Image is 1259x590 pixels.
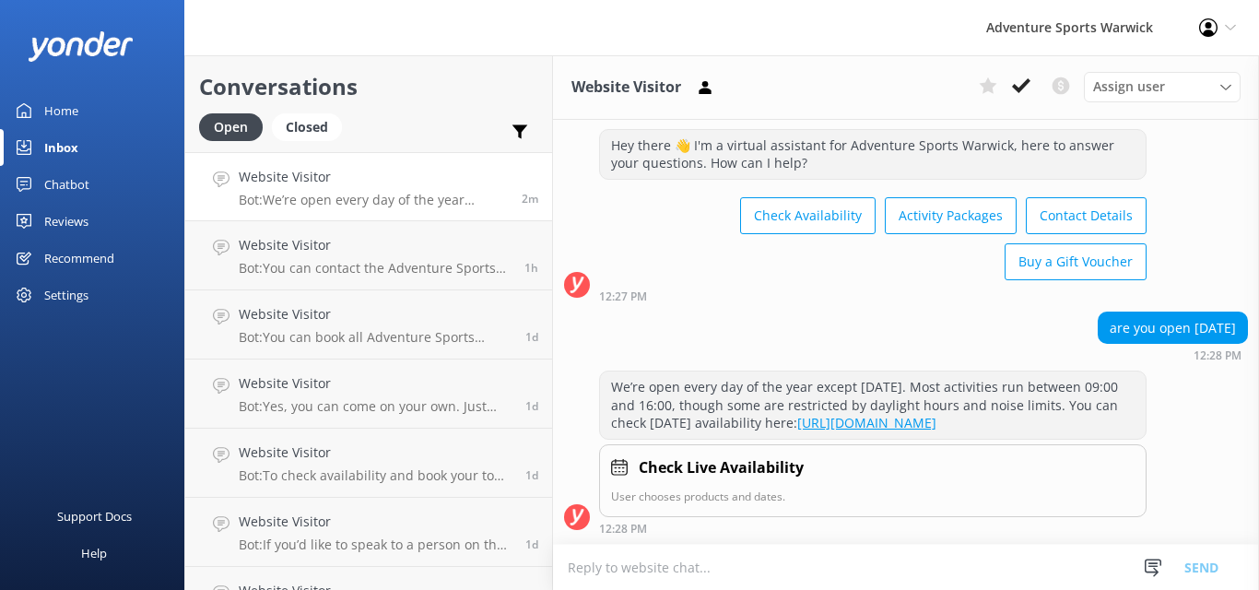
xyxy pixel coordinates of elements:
div: Open [199,113,263,141]
span: Oct 15 2025 11:23am (UTC +01:00) Europe/London [524,260,538,276]
div: Closed [272,113,342,141]
div: Support Docs [57,498,132,535]
span: Oct 14 2025 10:58am (UTC +01:00) Europe/London [525,329,538,345]
a: Website VisitorBot:To check availability and book your tour, please visit: [URL][DOMAIN_NAME].1d [185,429,552,498]
a: Website VisitorBot:We’re open every day of the year except [DATE]. Most activities run between 09... [185,152,552,221]
div: Inbox [44,129,78,166]
span: Oct 13 2025 01:12pm (UTC +01:00) Europe/London [525,537,538,552]
div: Home [44,92,78,129]
div: Oct 15 2025 12:27pm (UTC +01:00) Europe/London [599,289,1147,302]
h4: Check Live Availability [639,456,804,480]
h4: Website Visitor [239,512,512,532]
p: User chooses products and dates. [611,488,1135,505]
p: Bot: To check availability and book your tour, please visit: [URL][DOMAIN_NAME]. [239,467,512,484]
button: Buy a Gift Voucher [1005,243,1147,280]
span: Oct 14 2025 02:36am (UTC +01:00) Europe/London [525,398,538,414]
p: Bot: Yes, you can come on your own. Just make sure to book your tour in advance by visiting [URL]... [239,398,512,415]
div: Settings [44,277,88,313]
div: Assign User [1084,72,1241,101]
a: Website VisitorBot:You can book all Adventure Sports activity packages online at: [URL][DOMAIN_NA... [185,290,552,360]
a: Open [199,116,272,136]
button: Activity Packages [885,197,1017,234]
p: Bot: You can contact the Adventure Sports team at 01926 491948, or by emailing [EMAIL_ADDRESS][DO... [239,260,511,277]
span: Oct 13 2025 11:18pm (UTC +01:00) Europe/London [525,467,538,483]
div: Reviews [44,203,88,240]
button: Contact Details [1026,197,1147,234]
span: Assign user [1093,77,1165,97]
h3: Website Visitor [571,76,681,100]
h4: Website Visitor [239,304,512,324]
strong: 12:28 PM [599,524,647,535]
div: Oct 15 2025 12:28pm (UTC +01:00) Europe/London [599,522,1147,535]
a: Website VisitorBot:You can contact the Adventure Sports team at 01926 491948, or by emailing [EMA... [185,221,552,290]
strong: 12:27 PM [599,291,647,302]
a: Website VisitorBot:Yes, you can come on your own. Just make sure to book your tour in advance by ... [185,360,552,429]
img: yonder-white-logo.png [28,31,134,62]
strong: 12:28 PM [1194,350,1241,361]
div: Oct 15 2025 12:28pm (UTC +01:00) Europe/London [1098,348,1248,361]
a: [URL][DOMAIN_NAME] [797,414,936,431]
div: Chatbot [44,166,89,203]
p: Bot: If you’d like to speak to a person on the Adventure Sports team, please call [PHONE_NUMBER] ... [239,537,512,553]
h4: Website Visitor [239,442,512,463]
div: Help [81,535,107,572]
div: We’re open every day of the year except [DATE]. Most activities run between 09:00 and 16:00, thou... [600,372,1146,439]
span: Oct 15 2025 12:28pm (UTC +01:00) Europe/London [522,191,538,206]
a: Website VisitorBot:If you’d like to speak to a person on the Adventure Sports team, please call [... [185,498,552,567]
div: Hey there 👋 I'm a virtual assistant for Adventure Sports Warwick, here to answer your questions. ... [600,130,1146,179]
button: Check Availability [740,197,876,234]
h4: Website Visitor [239,373,512,394]
a: Closed [272,116,351,136]
div: Recommend [44,240,114,277]
p: Bot: We’re open every day of the year except [DATE]. Most activities run between 09:00 and 16:00,... [239,192,508,208]
h4: Website Visitor [239,235,511,255]
h4: Website Visitor [239,167,508,187]
h2: Conversations [199,69,538,104]
div: are you open [DATE] [1099,313,1247,344]
p: Bot: You can book all Adventure Sports activity packages online at: [URL][DOMAIN_NAME]. Options i... [239,329,512,346]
